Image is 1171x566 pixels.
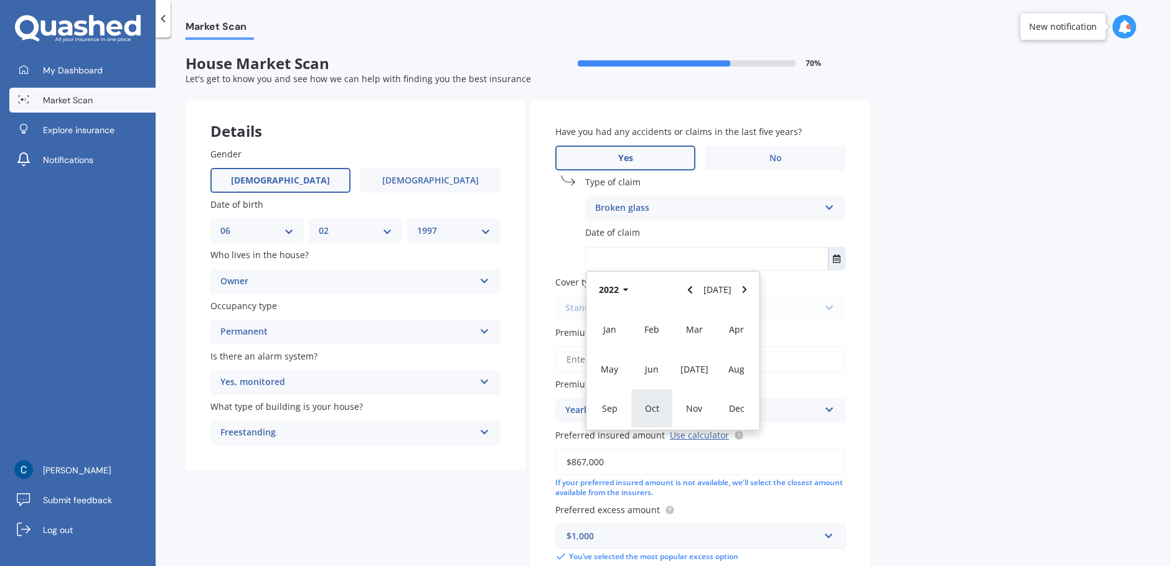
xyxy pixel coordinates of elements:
[9,58,156,83] a: My Dashboard
[601,363,618,375] span: May
[715,350,758,389] div: Aug 2022
[806,59,821,68] span: 70 %
[588,350,631,389] div: May 2022
[680,363,708,375] span: [DATE]
[645,363,659,375] span: Jun
[567,529,819,543] div: $1,000
[728,363,745,375] span: Aug
[555,346,845,373] input: Enter premium
[43,94,93,106] span: Market Scan
[595,201,819,216] div: Broken glass
[9,517,156,542] a: Log out
[828,248,845,270] button: Select date
[210,350,317,362] span: Is there an alarm system?
[555,126,802,137] span: Have you had any accidents or claims in the last five years?
[43,494,112,506] span: Submit feedback
[43,124,115,136] span: Explore insurance
[631,350,673,389] div: Jun 2022
[43,524,73,536] span: Log out
[231,175,330,186] span: [DEMOGRAPHIC_DATA]
[220,274,474,289] div: Owner
[555,449,845,475] input: Enter amount
[210,148,242,160] span: Gender
[9,118,156,142] a: Explore insurance
[670,429,729,441] a: Use calculator
[186,55,528,73] span: House Market Scan
[9,458,156,483] a: [PERSON_NAME]
[673,310,715,349] div: Mar 2022
[210,198,263,210] span: Date of birth
[210,300,277,312] span: Occupancy type
[382,175,479,186] span: [DEMOGRAPHIC_DATA]
[631,389,673,428] div: Oct 2022
[698,279,737,301] button: [DATE]
[220,425,474,440] div: Freestanding
[736,279,753,301] button: Navigate forward
[585,176,641,188] span: Type of claim
[186,21,254,37] span: Market Scan
[686,402,702,414] span: Nov
[186,73,531,85] span: Let's get to know you and see how we can help with finding you the best insurance
[585,227,640,239] span: Date of claim
[14,460,33,479] img: ACg8ocKiplwI401GOVUQuAirdr90ZORTCVVz9fLudF6GOf3dhpO4Aw=s96-c
[555,327,593,338] span: Premium
[618,153,633,164] span: Yes
[715,310,758,349] div: Apr 2022
[602,402,618,414] span: Sep
[565,403,819,418] div: Yearly
[603,323,616,335] span: Jan
[673,389,715,428] div: Nov 2022
[588,310,631,349] div: Jan 2022
[43,464,111,476] span: [PERSON_NAME]
[43,64,103,77] span: My Dashboard
[186,100,525,137] div: Details
[555,551,845,562] div: You’ve selected the most popular excess option
[631,310,673,349] div: Feb 2022
[588,389,631,428] div: Sep 2022
[210,249,309,261] span: Who lives in the house?
[220,325,474,340] div: Permanent
[682,279,698,301] button: Navigate back
[43,154,93,166] span: Notifications
[555,504,660,516] span: Preferred excess amount
[220,375,474,390] div: Yes, monitored
[9,88,156,113] a: Market Scan
[210,401,363,412] span: What type of building is your house?
[673,350,715,389] div: Jul 2022
[729,323,744,335] span: Apr
[769,153,782,164] span: No
[555,276,600,288] span: Cover type
[593,279,638,301] button: 2022
[686,323,703,335] span: Mar
[729,402,745,414] span: Dec
[555,429,665,441] span: Preferred insured amount
[715,389,758,428] div: Dec 2022
[555,478,845,499] div: If your preferred insured amount is not available, we'll select the closest amount available from...
[645,402,659,414] span: Oct
[1029,21,1097,33] div: New notification
[586,308,760,430] div: 2022
[555,378,638,390] span: Premium frequency
[9,147,156,172] a: Notifications
[644,323,659,335] span: Feb
[9,488,156,513] a: Submit feedback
